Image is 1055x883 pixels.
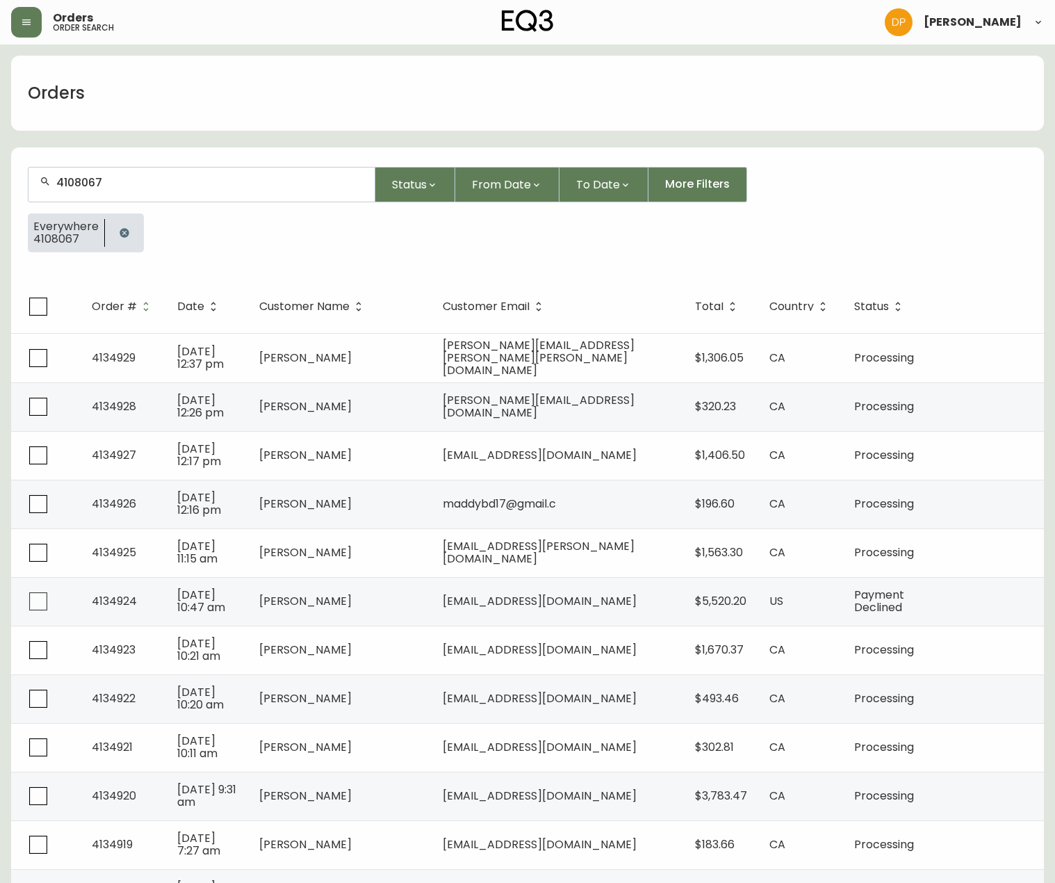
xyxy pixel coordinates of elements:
[854,690,914,706] span: Processing
[443,593,637,609] span: [EMAIL_ADDRESS][DOMAIN_NAME]
[769,496,785,512] span: CA
[375,167,455,202] button: Status
[443,788,637,804] span: [EMAIL_ADDRESS][DOMAIN_NAME]
[53,24,114,32] h5: order search
[576,176,620,193] span: To Date
[695,544,743,560] span: $1,563.30
[92,690,136,706] span: 4134922
[92,642,136,658] span: 4134923
[177,441,221,469] span: [DATE] 12:17 pm
[259,544,352,560] span: [PERSON_NAME]
[259,350,352,366] span: [PERSON_NAME]
[177,538,218,567] span: [DATE] 11:15 am
[443,496,556,512] span: maddybd17@gmail.c
[259,300,368,313] span: Customer Name
[695,788,747,804] span: $3,783.47
[177,489,221,518] span: [DATE] 12:16 pm
[92,739,133,755] span: 4134921
[92,302,137,311] span: Order #
[854,544,914,560] span: Processing
[443,392,635,421] span: [PERSON_NAME][EMAIL_ADDRESS][DOMAIN_NAME]
[443,447,637,463] span: [EMAIL_ADDRESS][DOMAIN_NAME]
[392,176,427,193] span: Status
[53,13,93,24] span: Orders
[443,836,637,852] span: [EMAIL_ADDRESS][DOMAIN_NAME]
[854,642,914,658] span: Processing
[92,398,136,414] span: 4134928
[472,176,531,193] span: From Date
[177,830,220,859] span: [DATE] 7:27 am
[769,739,785,755] span: CA
[854,836,914,852] span: Processing
[455,167,559,202] button: From Date
[559,167,648,202] button: To Date
[695,739,734,755] span: $302.81
[177,635,220,664] span: [DATE] 10:21 am
[769,350,785,366] span: CA
[695,447,745,463] span: $1,406.50
[854,587,904,615] span: Payment Declined
[854,302,889,311] span: Status
[443,642,637,658] span: [EMAIL_ADDRESS][DOMAIN_NAME]
[695,496,735,512] span: $196.60
[695,593,746,609] span: $5,520.20
[443,739,637,755] span: [EMAIL_ADDRESS][DOMAIN_NAME]
[92,788,136,804] span: 4134920
[769,690,785,706] span: CA
[854,788,914,804] span: Processing
[502,10,553,32] img: logo
[92,496,136,512] span: 4134926
[259,447,352,463] span: [PERSON_NAME]
[33,233,99,245] span: 4108067
[665,177,730,192] span: More Filters
[769,398,785,414] span: CA
[769,788,785,804] span: CA
[443,538,635,567] span: [EMAIL_ADDRESS][PERSON_NAME][DOMAIN_NAME]
[769,300,832,313] span: Country
[177,733,218,761] span: [DATE] 10:11 am
[177,684,224,713] span: [DATE] 10:20 am
[259,398,352,414] span: [PERSON_NAME]
[92,593,137,609] span: 4134924
[177,392,224,421] span: [DATE] 12:26 pm
[177,302,204,311] span: Date
[177,343,224,372] span: [DATE] 12:37 pm
[259,593,352,609] span: [PERSON_NAME]
[769,642,785,658] span: CA
[259,690,352,706] span: [PERSON_NAME]
[769,836,785,852] span: CA
[28,81,85,105] h1: Orders
[177,781,236,810] span: [DATE] 9:31 am
[695,690,739,706] span: $493.46
[259,302,350,311] span: Customer Name
[443,302,530,311] span: Customer Email
[854,447,914,463] span: Processing
[92,836,133,852] span: 4134919
[259,642,352,658] span: [PERSON_NAME]
[92,544,136,560] span: 4134925
[854,300,907,313] span: Status
[924,17,1022,28] span: [PERSON_NAME]
[92,300,155,313] span: Order #
[443,337,635,378] span: [PERSON_NAME][EMAIL_ADDRESS][PERSON_NAME][PERSON_NAME][DOMAIN_NAME]
[259,788,352,804] span: [PERSON_NAME]
[56,176,363,189] input: Search
[854,496,914,512] span: Processing
[92,447,136,463] span: 4134927
[259,836,352,852] span: [PERSON_NAME]
[769,447,785,463] span: CA
[769,593,783,609] span: US
[177,300,222,313] span: Date
[92,350,136,366] span: 4134929
[854,350,914,366] span: Processing
[695,398,736,414] span: $320.23
[695,350,744,366] span: $1,306.05
[885,8,913,36] img: b0154ba12ae69382d64d2f3159806b19
[259,739,352,755] span: [PERSON_NAME]
[443,690,637,706] span: [EMAIL_ADDRESS][DOMAIN_NAME]
[769,302,814,311] span: Country
[33,220,99,233] span: Everywhere
[443,300,548,313] span: Customer Email
[695,836,735,852] span: $183.66
[695,300,742,313] span: Total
